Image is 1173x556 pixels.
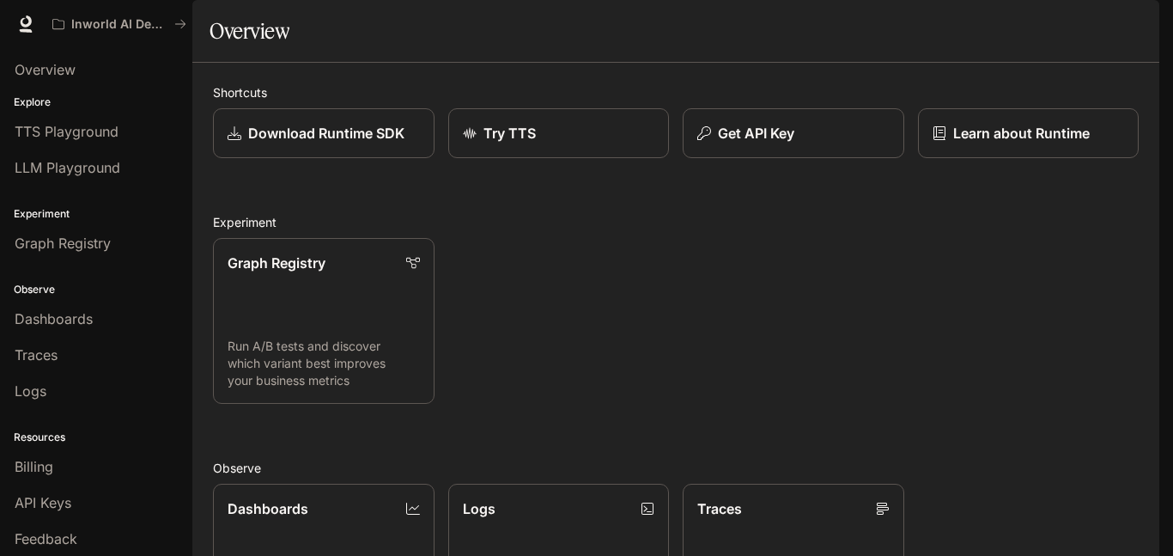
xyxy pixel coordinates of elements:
a: Learn about Runtime [918,108,1140,158]
button: Get API Key [683,108,904,158]
p: Try TTS [483,123,536,144]
p: Learn about Runtime [953,123,1090,144]
a: Try TTS [448,108,670,158]
p: Run A/B tests and discover which variant best improves your business metrics [228,338,420,389]
p: Dashboards [228,498,308,519]
a: Graph RegistryRun A/B tests and discover which variant best improves your business metrics [213,238,435,404]
p: Traces [697,498,742,519]
h1: Overview [210,14,289,48]
h2: Observe [213,459,1139,477]
p: Logs [463,498,495,519]
p: Graph Registry [228,253,325,273]
p: Download Runtime SDK [248,123,404,144]
p: Get API Key [718,123,794,144]
h2: Shortcuts [213,83,1139,101]
button: All workspaces [45,7,194,41]
p: Inworld AI Demos [71,17,167,32]
h2: Experiment [213,213,1139,231]
a: Download Runtime SDK [213,108,435,158]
